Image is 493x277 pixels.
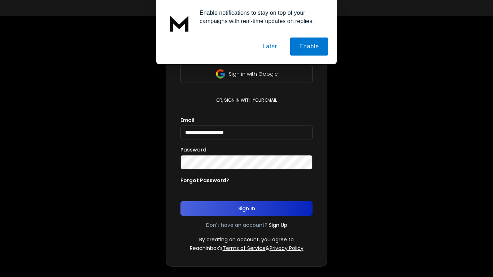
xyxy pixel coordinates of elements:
[199,236,294,243] p: By creating an account, you agree to
[165,9,194,38] img: notification icon
[194,9,328,25] div: Enable notifications to stay on top of your campaigns with real-time updates on replies.
[290,38,328,56] button: Enable
[190,245,304,252] p: ReachInbox's &
[180,177,229,184] p: Forgot Password?
[180,201,313,216] button: Sign In
[253,38,286,56] button: Later
[213,97,280,103] p: or, sign in with your email
[180,147,206,152] label: Password
[229,70,278,78] p: Sign in with Google
[223,245,266,252] a: Terms of Service
[269,221,287,229] a: Sign Up
[206,221,267,229] p: Don't have an account?
[270,245,304,252] a: Privacy Policy
[180,118,194,123] label: Email
[180,65,313,83] button: Sign in with Google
